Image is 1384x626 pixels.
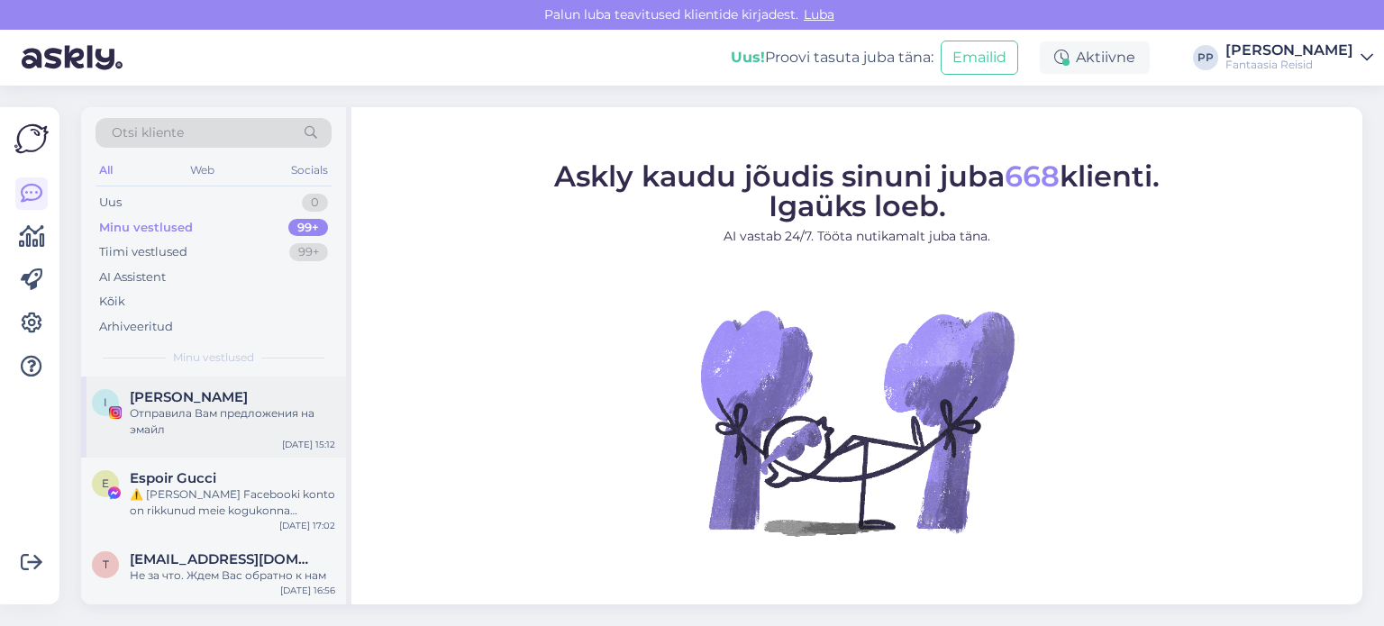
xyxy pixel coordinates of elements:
span: Askly kaudu jõudis sinuni juba klienti. Igaüks loeb. [554,158,1160,222]
span: t [103,558,109,571]
div: Tiimi vestlused [99,243,187,261]
div: Arhiveeritud [99,318,173,336]
div: Minu vestlused [99,219,193,237]
div: 99+ [289,243,328,261]
div: Web [187,159,218,182]
div: 99+ [288,219,328,237]
span: Espoir Gucci [130,470,216,486]
div: [DATE] 16:56 [280,584,335,597]
div: Отправила Вам предложения на эмайл [130,405,335,438]
span: Luba [798,6,840,23]
img: Askly Logo [14,122,49,156]
div: Kõik [99,293,125,311]
span: 668 [1005,158,1060,193]
span: Otsi kliente [112,123,184,142]
span: I [104,395,107,409]
div: AI Assistent [99,268,166,286]
div: [PERSON_NAME] [1225,43,1353,58]
b: Uus! [731,49,765,66]
span: Minu vestlused [173,349,254,366]
div: Uus [99,194,122,212]
a: [PERSON_NAME]Fantaasia Reisid [1225,43,1373,72]
div: Socials [287,159,332,182]
div: 0 [302,194,328,212]
div: Не за что. Ждем Вас обратно к нам [130,567,335,584]
div: PP [1193,45,1218,70]
img: No Chat active [695,259,1019,584]
div: [DATE] 17:02 [279,519,335,532]
div: Fantaasia Reisid [1225,58,1353,72]
div: Aktiivne [1040,41,1150,74]
div: [DATE] 15:12 [282,438,335,451]
span: tkruzman@bk.ru [130,551,317,567]
div: All [96,159,116,182]
p: AI vastab 24/7. Tööta nutikamalt juba täna. [554,226,1160,245]
span: E [102,476,109,490]
button: Emailid [941,41,1018,75]
div: Proovi tasuta juba täna: [731,47,933,68]
span: Irina Popova [130,389,248,405]
div: ⚠️ [PERSON_NAME] Facebooki konto on rikkunud meie kogukonna standardeid. Meie süsteem on saanud p... [130,486,335,519]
